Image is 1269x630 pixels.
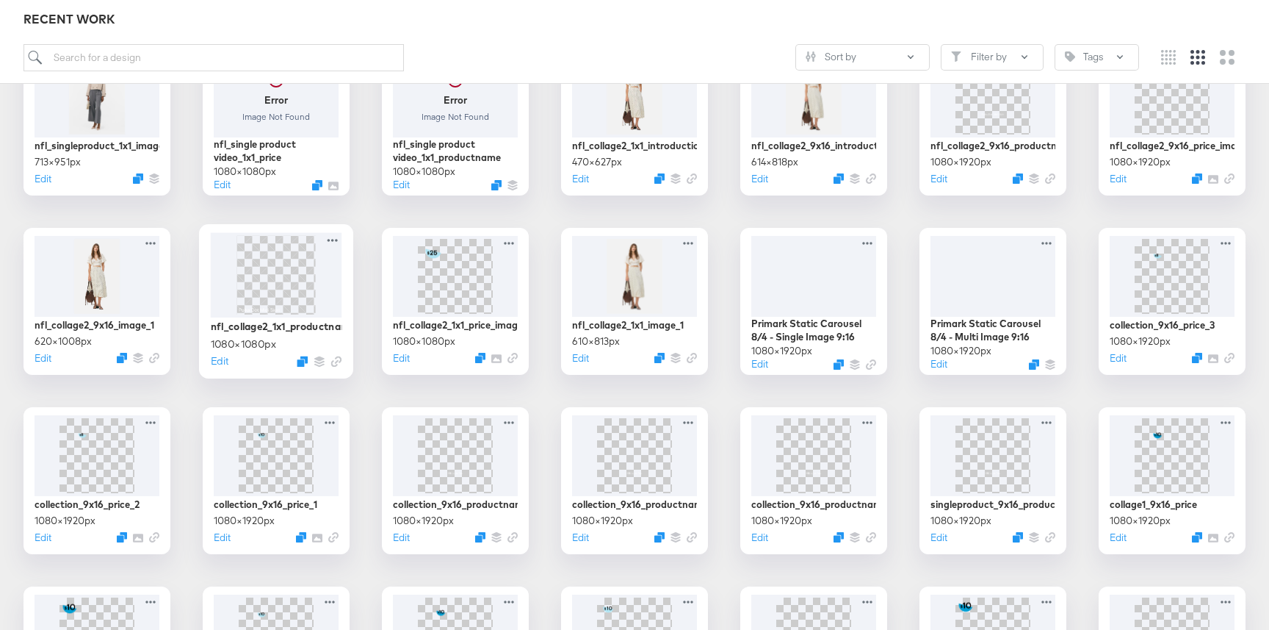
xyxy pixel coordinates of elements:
[393,165,455,179] div: 1080 × 1080 px
[23,44,404,71] input: Search for a design
[740,49,887,196] div: nfl_collage2_9x16_introduction_image_1614×818pxEditDuplicate
[572,318,684,332] div: nfl_collage2_1x1_image_1
[1065,51,1075,62] svg: Tag
[507,532,518,543] svg: Link
[133,173,143,184] svg: Duplicate
[751,344,812,358] div: 1080 × 1920 px
[35,172,51,186] button: Edit
[572,334,620,348] div: 610 × 813 px
[117,353,127,363] svg: Duplicate
[214,498,317,512] div: collection_9x16_price_1
[561,49,708,196] div: nfl_collage2_1x1_introduction_image_1470×627pxEditDuplicate
[203,407,350,554] div: collection_9x16_price_11080×1920pxEditDuplicate
[1110,139,1234,153] div: nfl_collage2_9x16_price_image
[117,532,127,543] svg: Duplicate
[1110,172,1127,186] button: Edit
[1099,228,1245,375] div: collection_9x16_price_31080×1920pxEditDuplicate
[930,498,1055,512] div: singleproduct_9x16_productname
[491,180,502,190] button: Duplicate
[1192,353,1202,363] svg: Duplicate
[35,351,51,365] button: Edit
[35,514,95,528] div: 1080 × 1920 px
[35,531,51,545] button: Edit
[475,532,485,543] svg: Duplicate
[751,139,876,153] div: nfl_collage2_9x16_introduction_image_1
[23,407,170,554] div: collection_9x16_price_21080×1920pxEditDuplicate
[35,155,81,169] div: 713 × 951 px
[382,228,529,375] div: nfl_collage2_1x1_price_image1080×1080pxEditDuplicate
[572,531,589,545] button: Edit
[1013,532,1023,543] svg: Duplicate
[1220,50,1234,65] svg: Large grid
[1045,532,1055,543] svg: Link
[296,532,306,543] svg: Duplicate
[751,514,812,528] div: 1080 × 1920 px
[834,359,844,370] svg: Duplicate
[35,318,154,332] div: nfl_collage2_9x16_image_1
[382,407,529,554] div: collection_9x16_productname_31080×1920pxEditDuplicate
[1110,155,1171,169] div: 1080 × 1920 px
[1192,532,1202,543] svg: Duplicate
[751,357,768,371] button: Edit
[795,44,930,71] button: SlidersSort by
[751,531,768,545] button: Edit
[930,155,991,169] div: 1080 × 1920 px
[930,317,1055,344] div: Primark Static Carousel 8/4 - Multi Image 9:16
[1055,44,1139,71] button: TagTags
[382,49,529,196] div: ErrorImage Not Foundnfl_single product video_1x1_productname1080×1080pxEditDuplicate
[1110,498,1197,512] div: collage1_9x16_price
[1110,334,1171,348] div: 1080 × 1920 px
[1029,359,1039,370] button: Duplicate
[687,532,697,543] svg: Link
[393,498,518,512] div: collection_9x16_productname_3
[930,344,991,358] div: 1080 × 1920 px
[740,228,887,375] div: Primark Static Carousel 8/4 - Single Image 9:161080×1920pxEditDuplicate
[211,319,342,333] div: nfl_collage2_1x1_productname_image
[211,337,276,351] div: 1080 × 1080 px
[930,172,947,186] button: Edit
[654,532,665,543] svg: Duplicate
[751,498,876,512] div: collection_9x16_productname_1
[203,49,350,196] div: ErrorImage Not Foundnfl_single product video_1x1_price1080×1080pxEditDuplicate
[393,514,454,528] div: 1080 × 1920 px
[866,532,876,543] svg: Link
[561,228,708,375] div: nfl_collage2_1x1_image_1610×813pxEditDuplicate
[1161,50,1176,65] svg: Small grid
[919,407,1066,554] div: singleproduct_9x16_productname1080×1920pxEditDuplicate
[1190,50,1205,65] svg: Medium grid
[561,407,708,554] div: collection_9x16_productname_21080×1920pxEditDuplicate
[1045,173,1055,184] svg: Link
[211,354,228,368] button: Edit
[214,137,339,165] div: nfl_single product video_1x1_price
[866,359,876,370] svg: Link
[687,173,697,184] svg: Link
[951,51,961,62] svg: Filter
[1110,318,1215,332] div: collection_9x16_price_3
[930,357,947,371] button: Edit
[297,356,308,367] button: Duplicate
[328,532,339,543] svg: Link
[199,224,353,379] div: nfl_collage2_1x1_productname_image1080×1080pxEditDuplicate
[214,514,275,528] div: 1080 × 1920 px
[1224,173,1234,184] svg: Link
[572,514,633,528] div: 1080 × 1920 px
[1192,173,1202,184] button: Duplicate
[740,407,887,554] div: collection_9x16_productname_11080×1920pxEditDuplicate
[654,353,665,363] svg: Duplicate
[214,165,276,179] div: 1080 × 1080 px
[1013,173,1023,184] svg: Duplicate
[834,532,844,543] svg: Duplicate
[35,498,140,512] div: collection_9x16_price_2
[930,139,1055,153] div: nfl_collage2_9x16_productname_image
[475,353,485,363] svg: Duplicate
[393,334,455,348] div: 1080 × 1080 px
[393,178,410,192] button: Edit
[1224,353,1234,363] svg: Link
